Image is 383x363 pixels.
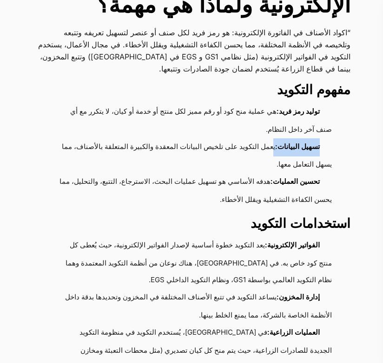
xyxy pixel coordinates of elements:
[275,143,320,150] strong: تسهيل البيانات:
[271,177,320,185] strong: تحسين العمليات:
[277,83,350,97] strong: مفهوم التكويد
[47,237,332,289] li: يعد التكويد خطوة أساسية لإصدار الفواتير الإلكترونية، حيث يُعطى كل منتج كود خاص به. في [GEOGRAPHIC...
[38,26,350,75] p: “اكواد الأصناف في الفاتورة الإلكترونية: هو رمز فريد لكل صنف أو عنصر لتسهيل تعريفه وتتبعه وتلخيصه ...
[47,173,332,208] li: هدفه الأساسي هو تسهيل عمليات البحث، الاسترجاع، التتبع، والتحليل، مما يحسن الكفاءة التشغيلية ويقلل...
[277,293,320,301] strong: إدارة المخزون:
[251,216,350,231] strong: استخدامات التكويد
[47,103,332,138] li: هي عملية منح كود أو رقم مميز لكل منتج أو خدمة أو كيان، لا يتكرر مع أي صنف آخر داخل النظام.
[265,241,320,249] strong: الفواتير الإلكترونية:
[47,138,332,174] li: يعمل التكويد على تلخيص البيانات المعقدة والكبيرة المتعلقة بالأصناف، مما يسهل التعامل معها.
[277,107,320,115] strong: توليد رمز فريد:
[267,328,320,336] strong: العمليات الزراعية:
[47,289,332,324] li: يساعد التكويد في تتبع الأصناف المختلفة في المخزون وتحديدها بدقة داخل الأنظمة الخاصة بالشركة، مما ...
